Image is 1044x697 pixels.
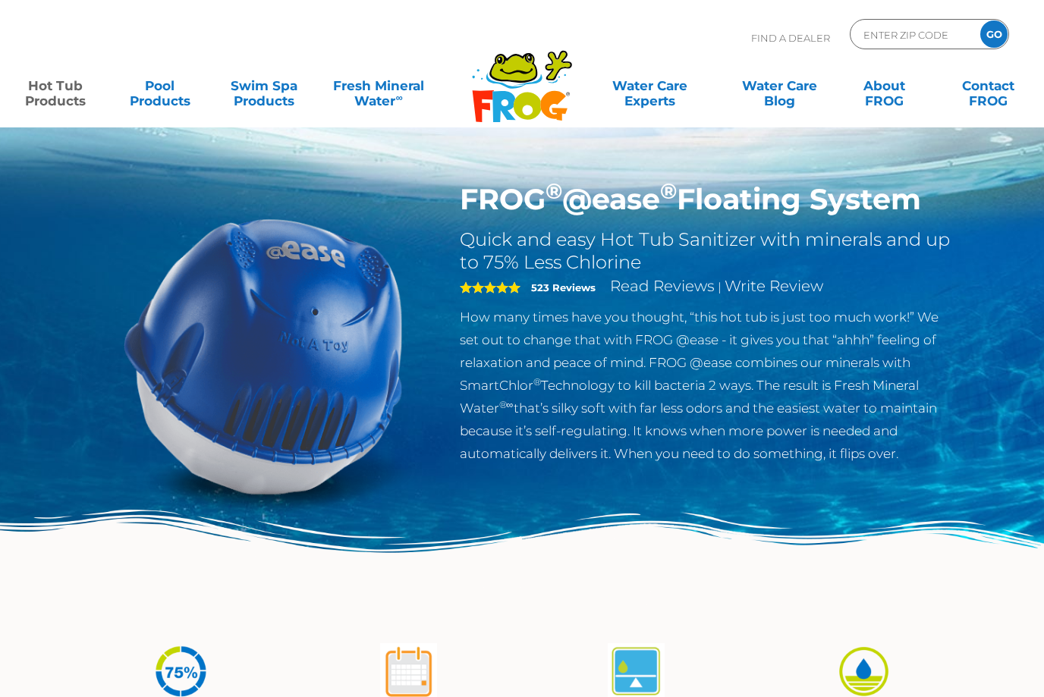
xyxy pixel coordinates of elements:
p: How many times have you thought, “this hot tub is just too much work!” We set out to change that ... [460,306,955,465]
a: ContactFROG [948,71,1029,101]
h2: Quick and easy Hot Tub Sanitizer with minerals and up to 75% Less Chlorine [460,228,955,274]
a: Fresh MineralWater∞ [328,71,429,101]
span: | [718,280,722,294]
strong: 523 Reviews [531,281,596,294]
sup: ∞ [395,92,402,103]
a: Read Reviews [610,277,715,295]
input: GO [980,20,1008,48]
img: Frog Products Logo [464,30,580,123]
sup: ®∞ [499,399,514,410]
h1: FROG @ease Floating System [460,182,955,217]
sup: ® [546,177,562,204]
a: AboutFROG [844,71,925,101]
img: hot-tub-product-atease-system.png [90,182,437,529]
a: Hot TubProducts [15,71,96,101]
p: Find A Dealer [751,19,830,57]
a: Water CareExperts [584,71,716,101]
sup: ® [533,376,541,388]
a: Swim SpaProducts [224,71,305,101]
a: Water CareBlog [739,71,820,101]
a: Write Review [725,277,823,295]
span: 5 [460,281,520,294]
a: PoolProducts [119,71,200,101]
sup: ® [660,177,677,204]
